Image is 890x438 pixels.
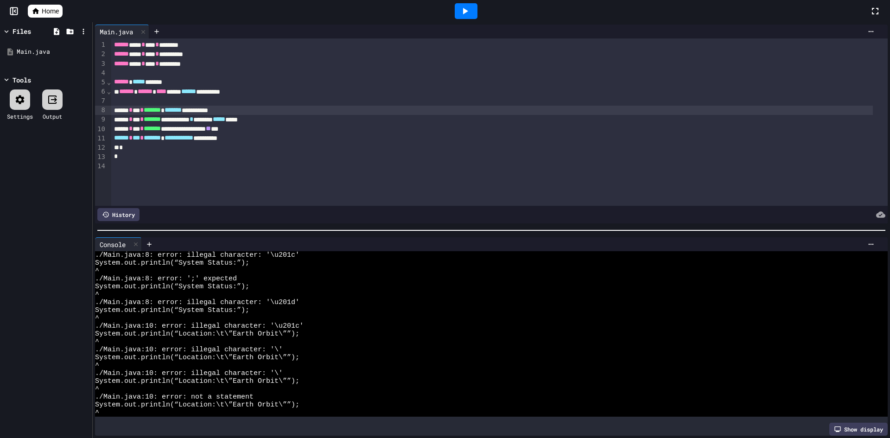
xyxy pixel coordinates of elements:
div: 6 [95,87,107,96]
div: 12 [95,143,107,152]
span: ^ [95,291,99,298]
div: 13 [95,152,107,162]
span: Fold line [107,88,111,95]
span: System.out.println(“System Status:”); [95,306,249,314]
span: ./Main.java:8: error: illegal character: '\u201c' [95,251,299,259]
span: System.out.println(“System Status:”); [95,283,249,291]
div: Console [95,237,142,251]
div: Console [95,240,130,249]
div: 3 [95,59,107,69]
span: ./Main.java:10: error: illegal character: '\u201c' [95,322,304,330]
span: ./Main.java:10: error: illegal character: '\' [95,369,283,377]
div: 11 [95,134,107,143]
div: Main.java [95,27,138,37]
span: System.out.println(“Location:\t\”Earth Orbit\””); [95,377,299,385]
div: Output [43,112,62,121]
span: System.out.println(“Location:\t\”Earth Orbit\””); [95,354,299,362]
a: Home [28,5,63,18]
span: ^ [95,362,99,369]
div: 1 [95,40,107,50]
div: 7 [95,96,107,106]
div: Files [13,26,31,36]
span: Home [42,6,59,16]
div: 14 [95,162,107,171]
span: ./Main.java:10: error: illegal character: '\' [95,346,283,354]
div: Main.java [17,47,89,57]
span: ./Main.java:10: error: not a statement [95,393,254,401]
span: ^ [95,267,99,275]
div: 2 [95,50,107,59]
div: 4 [95,69,107,78]
div: Settings [7,112,33,121]
span: System.out.println(“Location:\t\”Earth Orbit\””); [95,330,299,338]
div: 9 [95,115,107,124]
div: 5 [95,78,107,87]
span: Fold line [107,78,111,86]
div: Show display [829,423,888,436]
div: 8 [95,106,107,115]
div: Tools [13,75,31,85]
span: System.out.println(“System Status:”); [95,259,249,267]
div: History [97,208,140,221]
span: ^ [95,385,99,393]
span: ^ [95,314,99,322]
span: ^ [95,338,99,346]
div: 10 [95,125,107,134]
span: System.out.println(“Location:\t\”Earth Orbit\””); [95,401,299,409]
span: ./Main.java:8: error: illegal character: '\u201d' [95,298,299,306]
div: Main.java [95,25,149,38]
span: ./Main.java:8: error: ';' expected [95,275,237,283]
